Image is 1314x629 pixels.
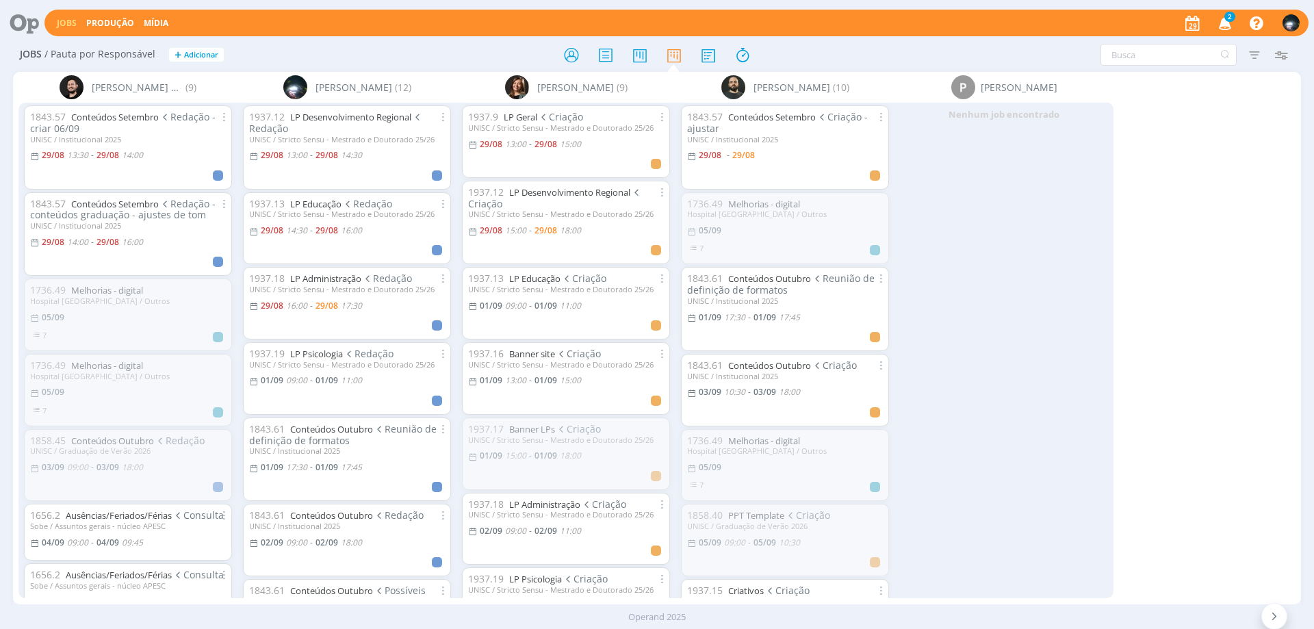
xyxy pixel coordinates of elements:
[30,522,226,530] div: Sobe / Assuntos gerais - núcleo APESC
[727,151,730,159] : -
[687,197,723,210] span: 1736.49
[96,149,119,161] : 29/08
[728,272,811,285] a: Conteúdos Outubro
[30,296,226,305] div: Hospital [GEOGRAPHIC_DATA] / Outros
[833,80,849,94] span: (10)
[30,434,66,447] span: 1858.45
[71,111,159,123] a: Conteúdos Setembro
[728,585,764,597] a: Criativos
[361,272,412,285] span: Redação
[122,537,143,548] : 09:45
[480,138,502,150] : 29/08
[341,537,362,548] : 18:00
[60,75,83,99] img: B
[724,386,745,398] : 10:30
[172,509,224,522] span: Consulta
[249,422,285,435] span: 1843.61
[67,537,88,548] : 09:00
[67,236,88,248] : 14:00
[480,450,502,461] : 01/09
[92,80,183,94] span: [PERSON_NAME] Granata
[310,539,313,547] : -
[779,311,800,323] : 17:45
[42,461,64,473] : 03/09
[315,80,392,94] span: [PERSON_NAME]
[249,360,445,369] div: UNISC / Stricto Sensu - Mestrado e Doutorado 25/26
[811,359,857,372] span: Criação
[144,17,168,29] a: Mídia
[341,224,362,236] : 16:00
[468,272,504,285] span: 1937.13
[315,300,338,311] : 29/08
[509,423,555,435] a: Banner LPs
[562,572,608,585] span: Criação
[290,585,373,597] a: Conteúdos Outubro
[687,296,883,305] div: UNISC / Institucional 2025
[140,18,172,29] button: Mídia
[509,498,580,511] a: LP Administração
[560,450,581,461] : 18:00
[261,149,283,161] : 29/08
[30,372,226,381] div: Hospital [GEOGRAPHIC_DATA] / Outros
[249,446,445,455] div: UNISC / Institucional 2025
[509,573,562,585] a: LP Psicologia
[753,537,776,548] : 05/09
[261,374,283,386] : 01/09
[537,110,583,123] span: Criação
[687,110,723,123] span: 1843.57
[748,313,751,322] : -
[42,595,64,607] : 10/09
[468,185,642,210] span: Criação
[505,374,526,386] : 13:00
[699,386,721,398] : 03/09
[122,595,143,607] : 10:15
[560,224,581,236] : 18:00
[185,80,196,94] span: (9)
[310,463,313,472] : -
[728,111,816,123] a: Conteúdos Setembro
[67,595,88,607] : 09:00
[341,461,362,473] : 17:45
[753,386,776,398] : 03/09
[342,197,392,210] span: Redação
[728,359,811,372] a: Conteúdos Outubro
[468,110,498,123] span: 1937.9
[687,272,875,296] span: Reunião de definição de formatos
[286,224,307,236] : 14:30
[91,598,94,606] : -
[699,480,704,490] span: 7
[534,450,557,461] : 01/09
[480,374,502,386] : 01/09
[42,537,64,548] : 04/09
[505,224,526,236] : 15:00
[1210,11,1238,36] button: 2
[687,359,723,372] span: 1843.61
[951,75,975,99] div: P
[724,537,745,548] : 09:00
[249,285,445,294] div: UNISC / Stricto Sensu - Mestrado e Doutorado 25/26
[30,135,226,144] div: UNISC / Institucional 2025
[30,110,216,135] span: Redação - criar 06/09
[57,17,77,29] a: Jobs
[687,372,883,381] div: UNISC / Institucional 2025
[529,302,532,310] : -
[468,585,664,594] div: UNISC / Stricto Sensu - Mestrado e Doutorado 25/26
[249,584,285,597] span: 1843.61
[509,348,555,360] a: Banner site
[468,435,664,444] div: UNISC / Stricto Sensu - Mestrado e Doutorado 25/26
[175,48,181,62] span: +
[283,75,307,99] img: G
[315,374,338,386] : 01/09
[315,224,338,236] : 29/08
[310,227,313,235] : -
[480,300,502,311] : 01/09
[261,461,283,473] : 01/09
[468,285,664,294] div: UNISC / Stricto Sensu - Mestrado e Doutorado 25/26
[290,509,373,522] a: Conteúdos Outubro
[67,461,88,473] : 09:00
[617,80,628,94] span: (9)
[261,537,283,548] : 02/09
[728,509,784,522] a: PPT Template
[30,221,226,230] div: UNISC / Institucional 2025
[537,80,614,94] span: [PERSON_NAME]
